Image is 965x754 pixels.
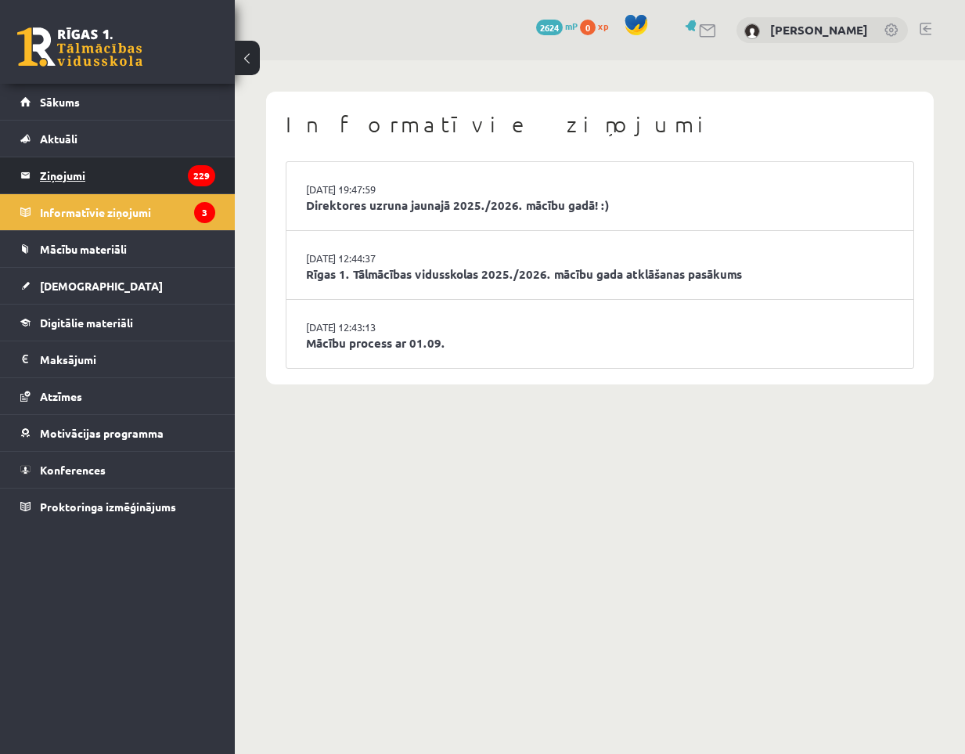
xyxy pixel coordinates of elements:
[20,231,215,267] a: Mācību materiāli
[306,251,423,266] a: [DATE] 12:44:37
[306,265,894,283] a: Rīgas 1. Tālmācības vidusskolas 2025./2026. mācību gada atklāšanas pasākums
[40,316,133,330] span: Digitālie materiāli
[306,182,423,197] a: [DATE] 19:47:59
[744,23,760,39] img: Arnolds Valdmanis
[40,426,164,440] span: Motivācijas programma
[188,165,215,186] i: 229
[536,20,563,35] span: 2624
[20,305,215,341] a: Digitālie materiāli
[40,389,82,403] span: Atzīmes
[20,341,215,377] a: Maksājumi
[20,415,215,451] a: Motivācijas programma
[306,334,894,352] a: Mācību process ar 01.09.
[306,197,894,215] a: Direktores uzruna jaunajā 2025./2026. mācību gadā! :)
[565,20,578,32] span: mP
[40,463,106,477] span: Konferences
[40,341,215,377] legend: Maksājumi
[20,452,215,488] a: Konferences
[40,157,215,193] legend: Ziņojumi
[20,489,215,525] a: Proktoringa izmēģinājums
[40,194,215,230] legend: Informatīvie ziņojumi
[770,22,868,38] a: [PERSON_NAME]
[306,319,423,335] a: [DATE] 12:43:13
[40,132,77,146] span: Aktuāli
[20,157,215,193] a: Ziņojumi229
[20,84,215,120] a: Sākums
[580,20,616,32] a: 0 xp
[194,202,215,223] i: 3
[40,242,127,256] span: Mācību materiāli
[598,20,608,32] span: xp
[40,95,80,109] span: Sākums
[580,20,596,35] span: 0
[20,268,215,304] a: [DEMOGRAPHIC_DATA]
[20,378,215,414] a: Atzīmes
[20,194,215,230] a: Informatīvie ziņojumi3
[286,111,914,138] h1: Informatīvie ziņojumi
[17,27,142,67] a: Rīgas 1. Tālmācības vidusskola
[20,121,215,157] a: Aktuāli
[536,20,578,32] a: 2624 mP
[40,500,176,514] span: Proktoringa izmēģinājums
[40,279,163,293] span: [DEMOGRAPHIC_DATA]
